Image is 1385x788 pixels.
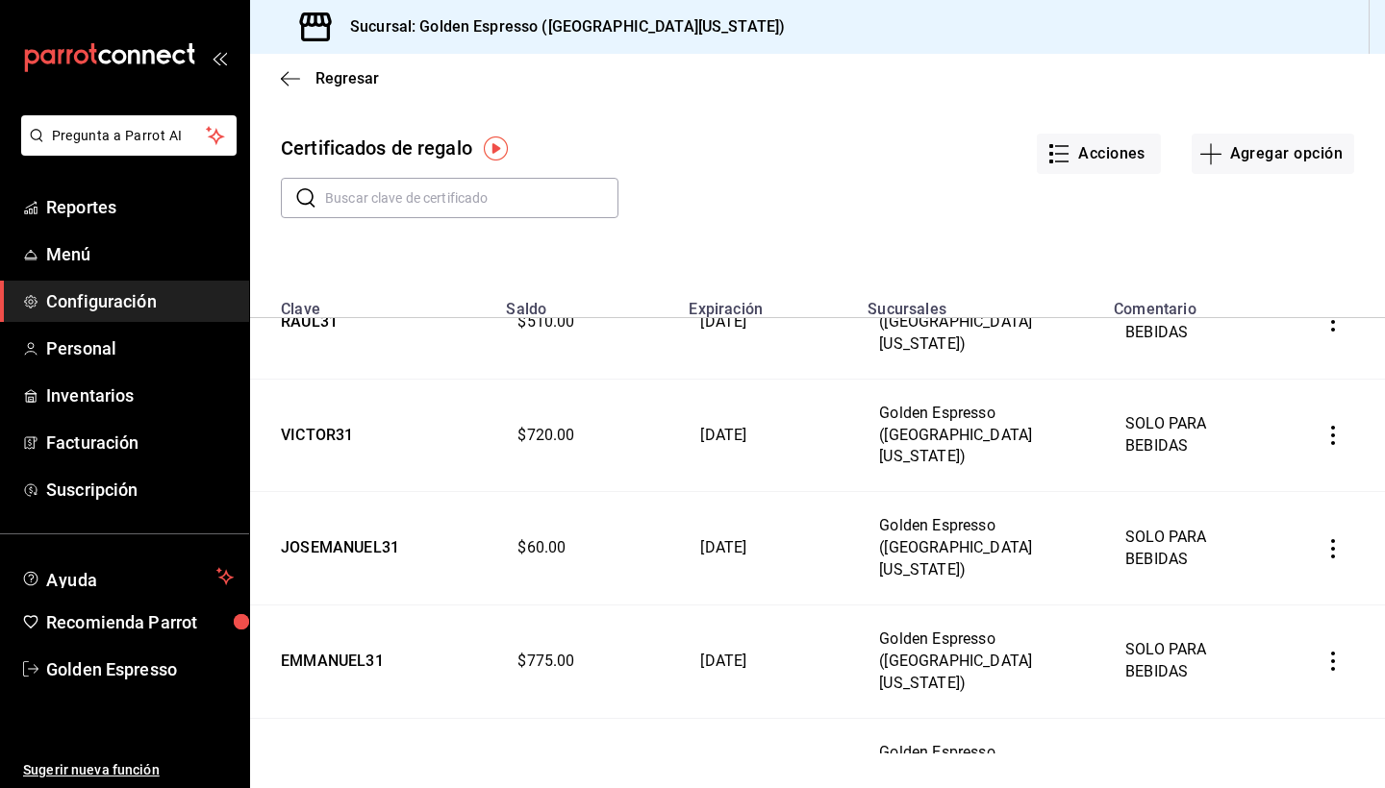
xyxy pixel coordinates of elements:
th: Clave [250,249,494,318]
a: Pregunta a Parrot AI [13,139,237,160]
td: SOLO PARA BEBIDAS [1102,492,1289,605]
th: Comentario [1102,249,1289,318]
div: Certificados de regalo [281,134,472,162]
button: Pregunta a Parrot AI [21,115,237,156]
span: Inventarios [46,382,234,408]
button: Agregar opción [1192,134,1354,174]
td: RAUL31 [250,266,494,379]
td: [DATE] [677,379,856,492]
td: $60.00 [494,492,677,605]
td: JOSEMANUEL31 [250,492,494,605]
td: [DATE] [677,492,856,605]
td: VICTOR31 [250,379,494,492]
td: SOLO PARA BEBIDAS [1102,604,1289,718]
th: Expiración [677,249,856,318]
td: $775.00 [494,604,677,718]
span: Configuración [46,288,234,314]
th: Sucursales [856,249,1102,318]
span: Golden Espresso [46,656,234,682]
h3: Sucursal: Golden Espresso ([GEOGRAPHIC_DATA][US_STATE]) [335,15,785,38]
td: EMMANUEL31 [250,604,494,718]
td: $510.00 [494,266,677,379]
button: Acciones [1037,134,1161,174]
span: Suscripción [46,477,234,503]
button: Regresar [281,69,379,87]
span: Pregunta a Parrot AI [52,126,207,146]
td: SOLO PARA BEBIDAS [1102,379,1289,492]
span: Ayuda [46,565,209,588]
span: Facturación [46,430,234,456]
span: Reportes [46,194,234,220]
span: Recomienda Parrot [46,609,234,635]
td: Golden Espresso ([GEOGRAPHIC_DATA][US_STATE]) [856,604,1102,718]
th: Saldo [494,249,677,318]
td: [DATE] [677,266,856,379]
span: Sugerir nueva función [23,760,234,780]
span: Personal [46,335,234,361]
img: Tooltip marker [484,136,508,160]
td: Golden Espresso ([GEOGRAPHIC_DATA][US_STATE]) [856,266,1102,379]
td: $720.00 [494,379,677,492]
td: Golden Espresso ([GEOGRAPHIC_DATA][US_STATE]) [856,379,1102,492]
button: open_drawer_menu [212,50,227,65]
span: Menú [46,241,234,267]
input: Buscar clave de certificado [325,179,618,217]
td: [DATE] [677,604,856,718]
span: Regresar [315,69,379,87]
td: Golden Espresso ([GEOGRAPHIC_DATA][US_STATE]) [856,492,1102,605]
td: SOLO PARA BEBIDAS [1102,266,1289,379]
